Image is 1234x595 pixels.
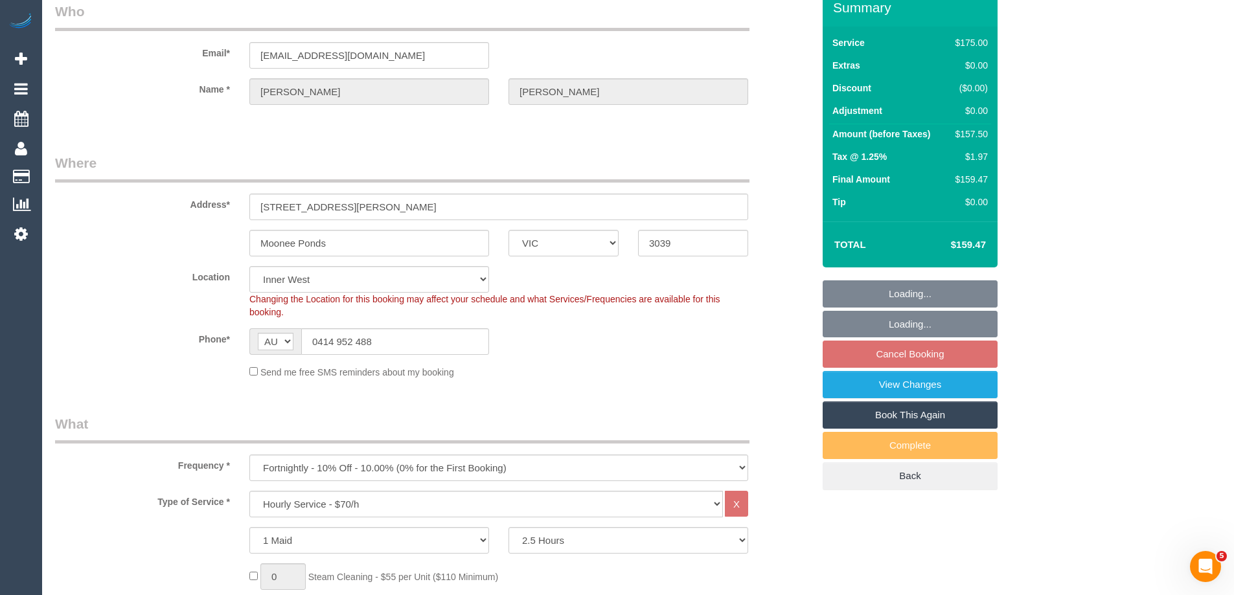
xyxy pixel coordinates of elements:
label: Frequency * [45,455,240,472]
input: Email* [249,42,489,69]
div: $0.00 [950,196,988,208]
div: $0.00 [950,104,988,117]
label: Adjustment [832,104,882,117]
span: 5 [1217,551,1227,561]
label: Discount [832,82,871,95]
strong: Total [834,239,866,250]
label: Phone* [45,328,240,346]
label: Type of Service * [45,491,240,508]
legend: Who [55,2,749,31]
input: Suburb* [249,230,489,256]
iframe: Intercom live chat [1190,551,1221,582]
label: Location [45,266,240,284]
input: First Name* [249,78,489,105]
div: $159.47 [950,173,988,186]
h4: $159.47 [912,240,986,251]
label: Name * [45,78,240,96]
legend: What [55,414,749,443]
label: Tax @ 1.25% [832,150,887,163]
a: Book This Again [823,401,998,429]
input: Last Name* [508,78,748,105]
label: Service [832,36,865,49]
label: Address* [45,194,240,211]
a: Back [823,462,998,489]
div: $1.97 [950,150,988,163]
div: $0.00 [950,59,988,72]
a: View Changes [823,371,998,398]
div: ($0.00) [950,82,988,95]
label: Extras [832,59,860,72]
label: Final Amount [832,173,890,186]
span: Send me free SMS reminders about my booking [260,367,454,377]
img: Automaid Logo [8,13,34,31]
span: Changing the Location for this booking may affect your schedule and what Services/Frequencies are... [249,294,720,317]
span: Steam Cleaning - $55 per Unit ($110 Minimum) [308,572,498,582]
label: Amount (before Taxes) [832,128,930,140]
input: Phone* [301,328,489,355]
input: Post Code* [638,230,748,256]
div: $157.50 [950,128,988,140]
label: Tip [832,196,846,208]
div: $175.00 [950,36,988,49]
legend: Where [55,153,749,183]
label: Email* [45,42,240,60]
